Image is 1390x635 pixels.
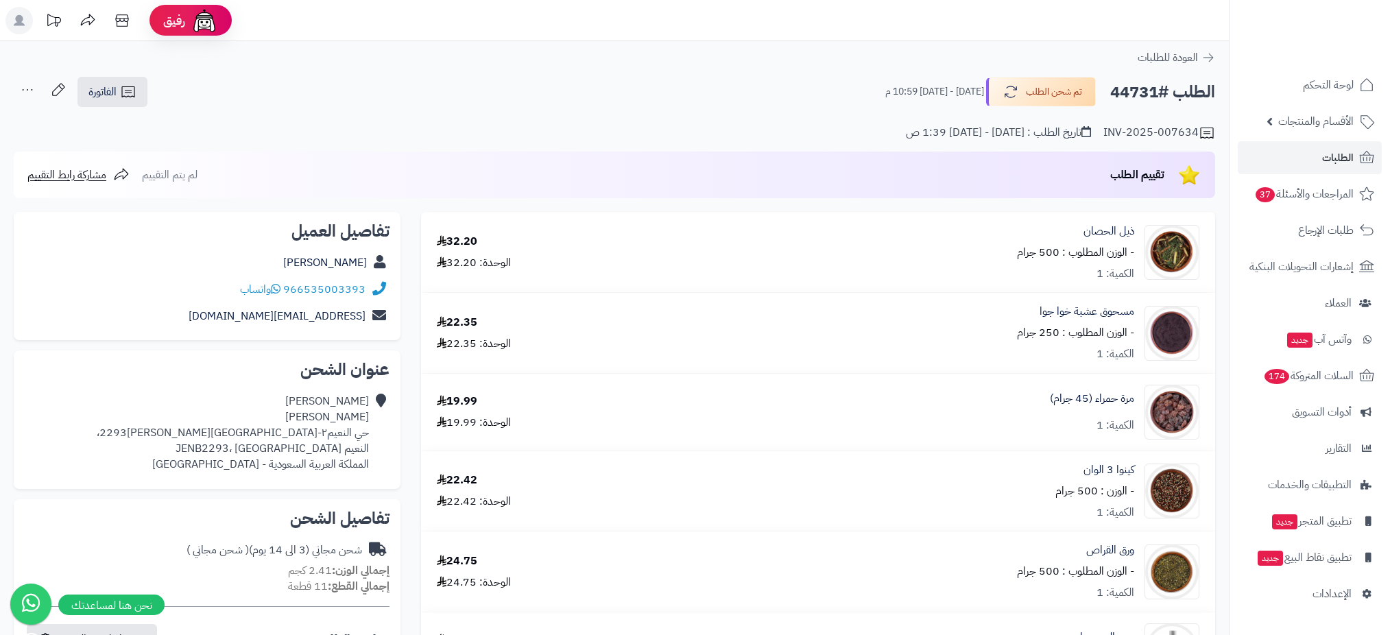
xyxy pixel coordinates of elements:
span: جديد [1258,551,1283,566]
img: 1661783270-Alkanet%20Powder-90x90.jpg [1145,306,1199,361]
span: الأقسام والمنتجات [1278,112,1354,131]
h2: الطلب #44731 [1110,78,1215,106]
img: 1667929796-Myrrah-90x90.jpg [1145,385,1199,440]
div: 24.75 [437,553,477,569]
a: تحديثات المنصة [36,7,71,38]
span: لم يتم التقييم [142,167,197,183]
a: السلات المتروكة174 [1238,359,1382,392]
span: تطبيق نقاط البيع [1256,548,1352,567]
div: الوحدة: 24.75 [437,575,511,590]
a: التقارير [1238,432,1382,465]
span: 174 [1265,369,1289,384]
span: لوحة التحكم [1303,75,1354,95]
span: ( شحن مجاني ) [187,542,249,558]
span: الفاتورة [88,84,117,100]
div: الكمية: 1 [1097,266,1134,282]
span: جديد [1272,514,1297,529]
span: إشعارات التحويلات البنكية [1249,257,1354,276]
a: إشعارات التحويلات البنكية [1238,250,1382,283]
h2: تفاصيل الشحن [25,510,390,527]
small: - الوزن المطلوب : 500 جرام [1017,563,1134,579]
div: الكمية: 1 [1097,505,1134,520]
div: 19.99 [437,394,477,409]
span: جديد [1287,333,1313,348]
span: مشاركة رابط التقييم [27,167,106,183]
div: الوحدة: 22.35 [437,336,511,352]
div: 22.35 [437,315,477,331]
a: الإعدادات [1238,577,1382,610]
strong: إجمالي القطع: [328,578,390,595]
a: مشاركة رابط التقييم [27,167,130,183]
a: لوحة التحكم [1238,69,1382,101]
span: المراجعات والأسئلة [1254,184,1354,204]
a: الطلبات [1238,141,1382,174]
strong: إجمالي الوزن: [332,562,390,579]
small: - الوزن : 500 جرام [1055,483,1134,499]
div: تاريخ الطلب : [DATE] - [DATE] 1:39 ص [906,125,1091,141]
small: - الوزن المطلوب : 250 جرام [1017,324,1134,341]
a: تطبيق المتجرجديد [1238,505,1382,538]
a: طلبات الإرجاع [1238,214,1382,247]
button: تم شحن الطلب [986,77,1096,106]
a: مسحوق عشبة خوا جوا [1040,304,1134,320]
span: وآتس آب [1286,330,1352,349]
h2: تفاصيل العميل [25,223,390,239]
div: 22.42 [437,472,477,488]
a: الفاتورة [77,77,147,107]
a: ذيل الحصان [1083,224,1134,239]
span: تطبيق المتجر [1271,512,1352,531]
div: الوحدة: 19.99 [437,415,511,431]
div: INV-2025-007634 [1103,125,1215,141]
div: الكمية: 1 [1097,585,1134,601]
h2: عنوان الشحن [25,361,390,378]
span: العودة للطلبات [1138,49,1198,66]
a: واتساب [240,281,280,298]
span: العملاء [1325,293,1352,313]
div: 32.20 [437,234,477,250]
img: 1650694361-Hosetail-90x90.jpg [1145,225,1199,280]
span: 37 [1256,187,1275,202]
a: 966535003393 [283,281,366,298]
small: 2.41 كجم [288,562,390,579]
div: الكمية: 1 [1097,346,1134,362]
a: العملاء [1238,287,1382,320]
a: تطبيق نقاط البيعجديد [1238,541,1382,574]
span: الإعدادات [1313,584,1352,603]
span: التطبيقات والخدمات [1268,475,1352,494]
img: 1693553650-Nettle%20Leaves-90x90.jpg [1145,544,1199,599]
span: أدوات التسويق [1292,403,1352,422]
div: الكمية: 1 [1097,418,1134,433]
div: الوحدة: 22.42 [437,494,511,510]
img: logo-2.png [1297,38,1377,67]
span: طلبات الإرجاع [1298,221,1354,240]
a: التطبيقات والخدمات [1238,468,1382,501]
span: رفيق [163,12,185,29]
img: 1677345751-3%20Color%20Quinoa-90x90.jpg [1145,464,1199,518]
a: ورق القراص [1086,542,1134,558]
span: التقارير [1326,439,1352,458]
a: وآتس آبجديد [1238,323,1382,356]
small: [DATE] - [DATE] 10:59 م [885,85,984,99]
div: [PERSON_NAME] [PERSON_NAME] حي النعيم٢-[GEOGRAPHIC_DATA][PERSON_NAME]2293، النعيم JENB2293، [GEOG... [97,394,369,472]
a: [EMAIL_ADDRESS][DOMAIN_NAME] [189,308,366,324]
small: 11 قطعة [288,578,390,595]
div: شحن مجاني (3 الى 14 يوم) [187,542,362,558]
a: أدوات التسويق [1238,396,1382,429]
a: العودة للطلبات [1138,49,1215,66]
div: الوحدة: 32.20 [437,255,511,271]
span: تقييم الطلب [1110,167,1164,183]
span: الطلبات [1322,148,1354,167]
a: مرة حمراء (45 جرام) [1050,391,1134,407]
a: كينوا 3 الوان [1083,462,1134,478]
small: - الوزن المطلوب : 500 جرام [1017,244,1134,261]
img: ai-face.png [191,7,218,34]
a: المراجعات والأسئلة37 [1238,178,1382,211]
a: [PERSON_NAME] [283,254,367,271]
span: السلات المتروكة [1263,366,1354,385]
